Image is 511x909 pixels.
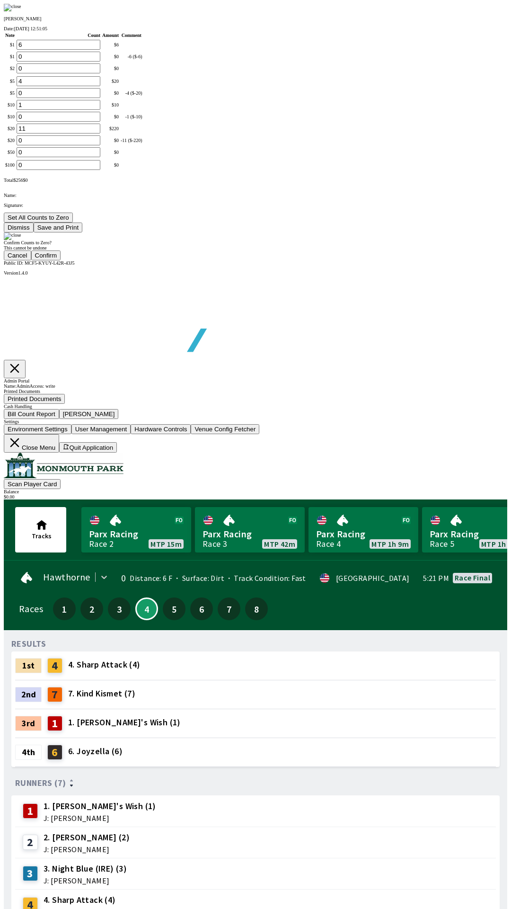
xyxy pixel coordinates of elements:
button: Quit Application [59,442,117,453]
td: $ 5 [5,76,15,87]
div: 1 [47,716,62,731]
th: Comment [120,32,142,38]
span: 5 [165,606,183,612]
span: MCF5-KYUY-L42R-43J5 [25,260,75,266]
button: Cancel [4,250,31,260]
button: Venue Config Fetcher [191,424,259,434]
div: Race final [455,574,490,581]
td: $ 50 [5,147,15,158]
span: 4. Sharp Attack (4) [44,894,116,906]
span: 7. Kind Kismet (7) [68,687,135,700]
div: $ 10 [102,102,119,107]
div: 2nd [15,687,42,702]
div: Name: Admin Access: write [4,383,507,389]
button: Save and Print [34,223,82,232]
span: $ 256 [13,178,23,183]
p: Signature: [4,203,507,208]
div: Version 1.4.0 [4,270,507,276]
a: Parx RacingRace 2MTP 15m [81,507,191,553]
div: 1st [15,658,42,673]
p: Name: [4,193,507,198]
span: 7 [220,606,238,612]
td: $ 1 [5,39,15,50]
img: venue logo [4,453,123,478]
div: Admin Portal [4,378,507,383]
td: $ 20 [5,123,15,134]
button: User Management [71,424,131,434]
img: global tote logo [26,276,297,375]
span: $ 0 [23,178,27,183]
th: Count [16,32,101,38]
img: close [4,232,21,240]
button: Confirm [31,250,61,260]
div: RESULTS [11,640,46,648]
div: $ 0.00 [4,494,507,499]
span: J: [PERSON_NAME] [44,814,156,822]
span: 4 [139,606,155,611]
span: 5:21 PM [423,574,449,582]
button: 8 [245,597,268,620]
span: Track Condition: Fast [224,573,306,583]
button: Printed Documents [4,394,65,404]
div: 0 [117,574,126,582]
div: $ 0 [102,138,119,143]
div: -1 ($-10) [121,114,142,119]
div: $ 20 [102,79,119,84]
div: -11 ($-220) [121,138,142,143]
span: MTP 42m [264,540,295,548]
div: 1 [23,803,38,819]
span: 3. Night Blue (IRE) (3) [44,863,127,875]
button: Set All Counts to Zero [4,213,73,223]
td: $ 1 [5,51,15,62]
button: Environment Settings [4,424,71,434]
div: $ 0 [102,162,119,168]
div: $ 0 [102,54,119,59]
span: Parx Racing [316,528,411,540]
button: Scan Player Card [4,479,61,489]
div: 4 [47,658,62,673]
button: [PERSON_NAME] [59,409,119,419]
th: Note [5,32,15,38]
button: 1 [53,597,76,620]
td: $ 10 [5,111,15,122]
div: $ 0 [102,90,119,96]
td: $ 20 [5,135,15,146]
button: 2 [80,597,103,620]
span: 1. [PERSON_NAME]'s Wish (1) [68,716,181,729]
td: $ 100 [5,160,15,170]
div: Date: [4,26,507,31]
div: Races [19,605,43,613]
div: [GEOGRAPHIC_DATA] [336,574,410,582]
span: 4. Sharp Attack (4) [68,659,141,671]
span: J: [PERSON_NAME] [44,846,130,853]
span: Distance: 6 F [130,573,172,583]
button: Dismiss [4,223,34,232]
span: 8 [247,606,265,612]
div: 3rd [15,716,42,731]
td: $ 5 [5,88,15,98]
button: Tracks [15,507,66,553]
img: close [4,4,21,11]
div: $ 0 [102,114,119,119]
td: $ 10 [5,99,15,110]
div: -4 ($-20) [121,90,142,96]
p: [PERSON_NAME] [4,16,507,21]
div: Total [4,178,507,183]
div: Race 3 [203,540,227,548]
span: Runners (7) [15,779,66,787]
div: Race 4 [316,540,341,548]
button: 5 [163,597,185,620]
span: MTP 1h 9m [371,540,409,548]
button: 7 [218,597,240,620]
div: 7 [47,687,62,702]
span: J: [PERSON_NAME] [44,877,127,884]
span: 1 [55,606,73,612]
div: 2 [23,835,38,850]
button: 4 [135,597,158,620]
div: Public ID: [4,260,507,266]
span: 6 [193,606,211,612]
div: Race 2 [89,540,114,548]
td: $ 2 [5,63,15,74]
a: Parx RacingRace 3MTP 42m [195,507,305,553]
div: $ 0 [102,150,119,155]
